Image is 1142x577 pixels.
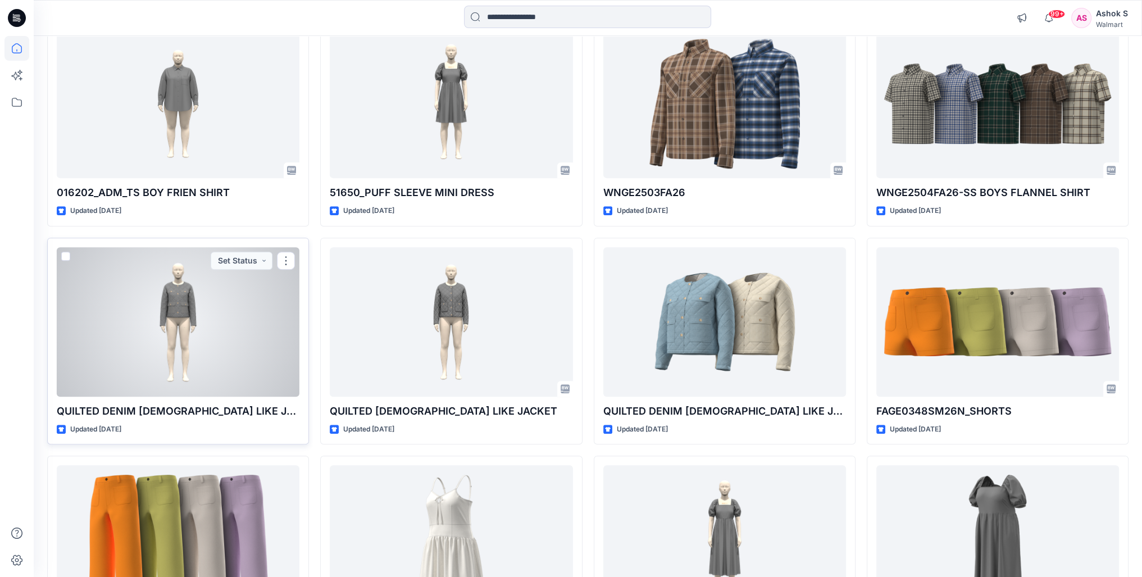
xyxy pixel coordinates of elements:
[57,403,299,419] p: QUILTED DENIM [DEMOGRAPHIC_DATA] LIKE JACKET
[603,185,846,201] p: WNGE2503FA26
[343,205,394,217] p: Updated [DATE]
[57,185,299,201] p: 016202_ADM_TS BOY FRIEN SHIRT
[876,403,1119,419] p: FAGE0348SM26N_SHORTS
[890,205,941,217] p: Updated [DATE]
[617,205,668,217] p: Updated [DATE]
[617,424,668,435] p: Updated [DATE]
[330,403,572,419] p: QUILTED [DEMOGRAPHIC_DATA] LIKE JACKET
[57,247,299,397] a: QUILTED DENIM LADY LIKE JACKET
[876,247,1119,397] a: FAGE0348SM26N_SHORTS
[330,247,572,397] a: QUILTED LADY LIKE JACKET
[70,205,121,217] p: Updated [DATE]
[70,424,121,435] p: Updated [DATE]
[1096,7,1128,20] div: Ashok S
[1048,10,1065,19] span: 99+
[603,29,846,178] a: WNGE2503FA26
[876,29,1119,178] a: WNGE2504FA26-SS BOYS FLANNEL SHIRT
[603,247,846,397] a: QUILTED DENIM LADY LIKE JACKET
[57,29,299,178] a: 016202_ADM_TS BOY FRIEN SHIRT
[603,403,846,419] p: QUILTED DENIM [DEMOGRAPHIC_DATA] LIKE JACKET
[343,424,394,435] p: Updated [DATE]
[1096,20,1128,29] div: Walmart
[330,29,572,178] a: 51650_PUFF SLEEVE MINI DRESS
[330,185,572,201] p: 51650_PUFF SLEEVE MINI DRESS
[890,424,941,435] p: Updated [DATE]
[1071,8,1091,28] div: AS
[876,185,1119,201] p: WNGE2504FA26-SS BOYS FLANNEL SHIRT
